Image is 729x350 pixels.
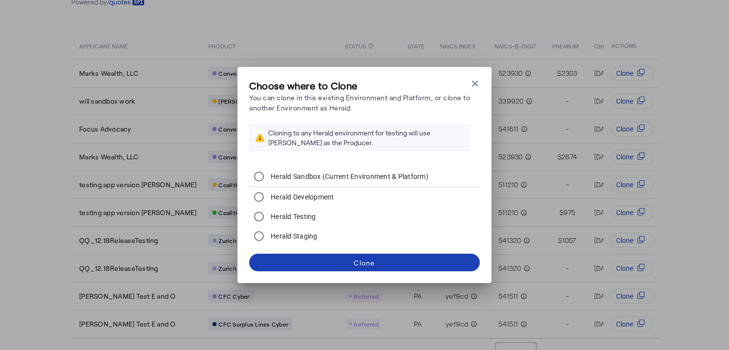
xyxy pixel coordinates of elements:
[249,79,470,92] h3: Choose where to Clone
[269,231,318,241] label: Herald Staging
[269,212,316,221] label: Herald Testing
[354,258,375,268] div: Clone
[249,92,470,113] p: You can clone in this existing Environment and Platform, or clone to another Environment as Herald
[249,254,480,271] button: Clone
[269,192,334,202] label: Herald Development
[268,128,464,148] div: Cloning to any Herald environment for testing will use [PERSON_NAME] as the Producer.
[269,172,429,181] label: Herald Sandbox (Current Environment & Platform)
